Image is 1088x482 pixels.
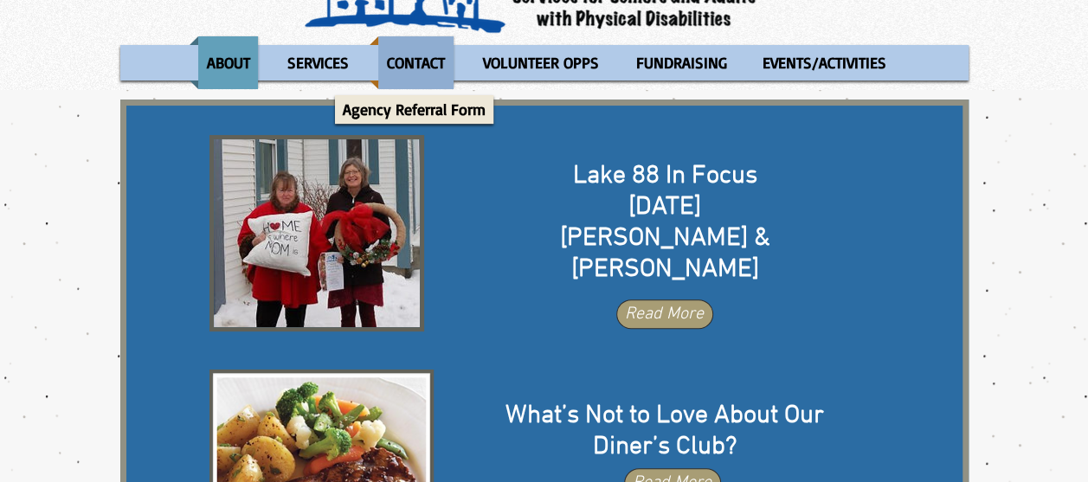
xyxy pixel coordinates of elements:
span: [DATE] [628,191,701,223]
span: Lake 88 In Focus [573,160,757,192]
p: VOLUNTEER OPPS [475,36,607,89]
span: [PERSON_NAME] & [PERSON_NAME] [560,222,770,286]
nav: Site [120,36,969,89]
span: Read More [625,302,704,326]
a: ABOUT [190,36,267,89]
span: What’s Not to Love About Our [505,400,824,432]
a: Read More [616,299,713,329]
p: SERVICES [280,36,357,89]
a: CONTACT [370,36,462,89]
p: EVENTS/ACTIVITIES [755,36,894,89]
p: ABOUT [199,36,258,89]
a: VOLUNTEER OPPS [467,36,615,89]
img: Rebecca & Liz.jpg [214,139,420,327]
span: Diner’s Club? [593,431,737,463]
a: SERVICES [271,36,365,89]
a: EVENTS/ACTIVITIES [746,36,903,89]
p: FUNDRAISING [628,36,735,89]
a: FUNDRAISING [620,36,742,89]
a: Agency Referral Form [335,95,493,124]
p: CONTACT [379,36,453,89]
